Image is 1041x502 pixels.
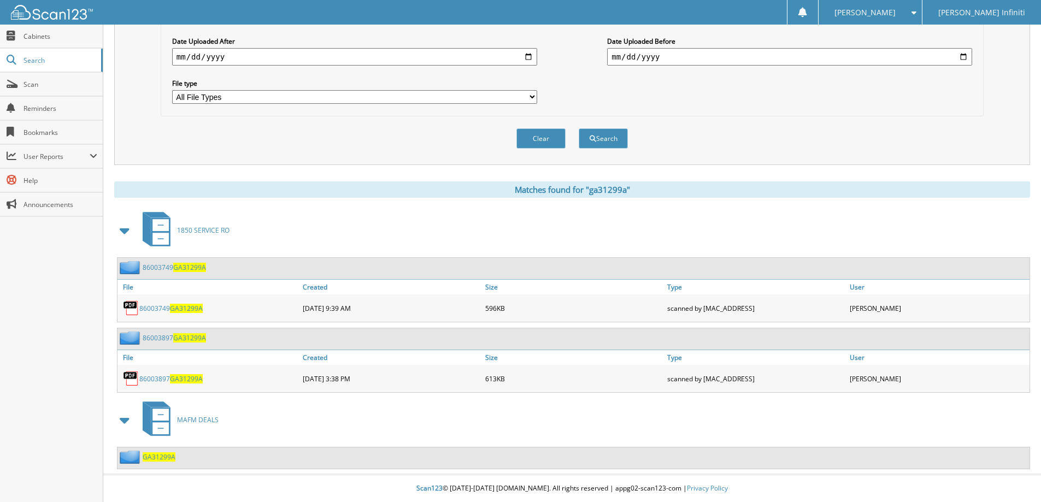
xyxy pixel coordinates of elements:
[23,80,97,89] span: Scan
[607,37,972,46] label: Date Uploaded Before
[177,226,230,235] span: 1850 SERVICE RO
[23,176,97,185] span: Help
[170,374,203,383] span: GA31299A
[300,368,483,389] div: [DATE] 3:38 PM
[139,304,203,313] a: 86003749GA31299A
[173,333,206,342] span: GA31299A
[120,261,143,274] img: folder2.png
[300,280,483,294] a: Created
[143,333,206,342] a: 86003897GA31299A
[172,48,537,66] input: start
[136,398,219,441] a: MAFM DEALS
[123,370,139,387] img: PDF.png
[664,297,847,319] div: scanned by [MAC_ADDRESS]
[687,483,728,493] a: Privacy Policy
[123,300,139,316] img: PDF.png
[847,350,1030,365] a: User
[23,152,90,161] span: User Reports
[23,104,97,113] span: Reminders
[986,450,1041,502] iframe: Chat Widget
[173,263,206,272] span: GA31299A
[136,209,230,252] a: 1850 SERVICE RO
[300,297,483,319] div: [DATE] 9:39 AM
[938,9,1025,16] span: [PERSON_NAME] Infiniti
[483,368,665,389] div: 613KB
[416,483,443,493] span: Scan123
[117,280,300,294] a: File
[23,128,97,137] span: Bookmarks
[117,350,300,365] a: File
[847,297,1030,319] div: [PERSON_NAME]
[172,79,537,88] label: File type
[177,415,219,424] span: MAFM DEALS
[483,280,665,294] a: Size
[664,280,847,294] a: Type
[664,368,847,389] div: scanned by [MAC_ADDRESS]
[143,452,175,462] a: GA31299A
[847,368,1030,389] div: [PERSON_NAME]
[834,9,896,16] span: [PERSON_NAME]
[11,5,93,20] img: scan123-logo-white.svg
[23,32,97,41] span: Cabinets
[664,350,847,365] a: Type
[170,304,203,313] span: GA31299A
[847,280,1030,294] a: User
[114,181,1030,198] div: Matches found for "ga31299a"
[139,374,203,383] a: 86003897GA31299A
[516,128,566,149] button: Clear
[143,263,206,272] a: 86003749GA31299A
[483,297,665,319] div: 596KB
[23,200,97,209] span: Announcements
[120,450,143,464] img: folder2.png
[103,475,1041,502] div: © [DATE]-[DATE] [DOMAIN_NAME]. All rights reserved | appg02-scan123-com |
[607,48,972,66] input: end
[23,56,96,65] span: Search
[579,128,628,149] button: Search
[120,331,143,345] img: folder2.png
[172,37,537,46] label: Date Uploaded After
[483,350,665,365] a: Size
[300,350,483,365] a: Created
